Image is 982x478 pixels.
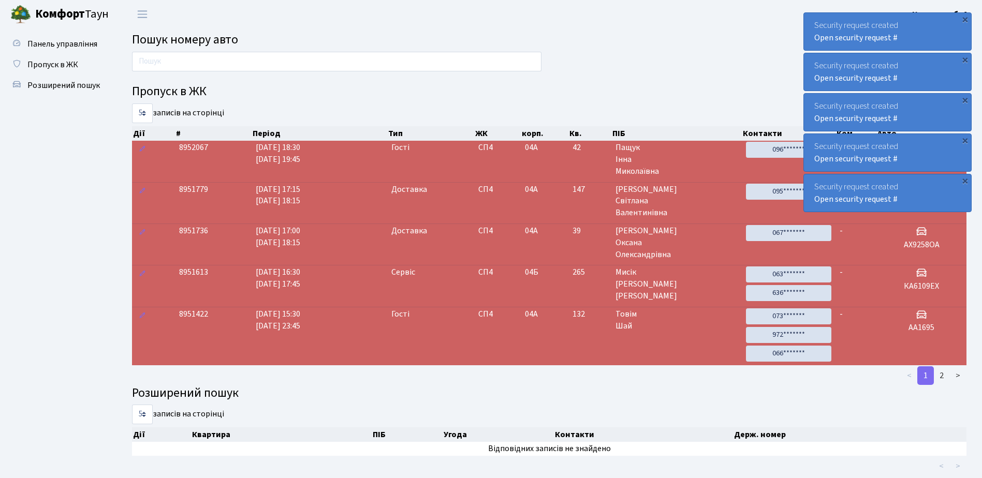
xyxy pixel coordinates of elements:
[27,80,100,91] span: Розширений пошук
[804,94,971,131] div: Security request created
[391,308,409,320] span: Гості
[132,126,175,141] th: Дії
[804,174,971,212] div: Security request created
[372,427,443,442] th: ПІБ
[525,308,538,320] span: 04А
[179,184,208,195] span: 8951779
[917,366,934,385] a: 1
[840,266,843,278] span: -
[129,6,155,23] button: Переключити навігацію
[573,308,607,320] span: 132
[573,266,607,278] span: 265
[256,142,300,165] span: [DATE] 18:30 [DATE] 19:45
[132,405,153,424] select: записів на сторінці
[179,308,208,320] span: 8951422
[443,427,554,442] th: Угода
[391,142,409,154] span: Гості
[132,405,224,424] label: записів на сторінці
[136,266,149,282] a: Редагувати
[525,184,538,195] span: 04А
[960,175,970,186] div: ×
[474,126,521,141] th: ЖК
[960,95,970,105] div: ×
[132,103,224,123] label: записів на сторінці
[960,54,970,65] div: ×
[804,13,971,50] div: Security request created
[191,427,372,442] th: Квартира
[478,184,517,196] span: СП4
[814,153,898,165] a: Open security request #
[573,142,607,154] span: 42
[742,126,836,141] th: Контакти
[733,427,974,442] th: Держ. номер
[132,84,966,99] h4: Пропуск в ЖК
[478,142,517,154] span: СП4
[525,142,538,153] span: 04А
[881,281,962,291] h5: КА6109ЕХ
[5,54,109,75] a: Пропуск в ЖК
[573,184,607,196] span: 147
[840,308,843,320] span: -
[256,266,300,290] span: [DATE] 16:30 [DATE] 17:45
[132,103,153,123] select: записів на сторінці
[478,308,517,320] span: СП4
[960,14,970,24] div: ×
[132,52,541,71] input: Пошук
[391,266,415,278] span: Сервіс
[136,142,149,158] a: Редагувати
[525,266,538,278] span: 04Б
[256,184,300,207] span: [DATE] 17:15 [DATE] 18:15
[611,126,742,141] th: ПІБ
[949,366,966,385] a: >
[881,240,962,250] h5: AX9258OA
[814,72,898,84] a: Open security request #
[840,225,843,236] span: -
[960,135,970,145] div: ×
[391,184,427,196] span: Доставка
[10,4,31,25] img: logo.png
[179,225,208,236] span: 8951736
[615,184,738,219] span: [PERSON_NAME] Світлана Валентинівна
[132,31,238,49] span: Пошук номеру авто
[5,34,109,54] a: Панель управління
[568,126,611,141] th: Кв.
[804,134,971,171] div: Security request created
[179,142,208,153] span: 8952067
[814,193,898,205] a: Open security request #
[814,113,898,124] a: Open security request #
[256,308,300,332] span: [DATE] 15:30 [DATE] 23:45
[912,9,970,20] b: Консьєрж б. 4.
[615,142,738,177] span: Пащук Інна Миколаївна
[814,32,898,43] a: Open security request #
[521,126,568,141] th: корп.
[387,126,474,141] th: Тип
[132,442,966,456] td: Відповідних записів не знайдено
[179,266,208,278] span: 8951613
[136,225,149,241] a: Редагувати
[27,59,78,70] span: Пропуск в ЖК
[615,308,738,332] span: Товім Шай
[525,225,538,236] span: 04А
[615,266,738,302] span: Мисік [PERSON_NAME] [PERSON_NAME]
[132,427,191,442] th: Дії
[933,366,950,385] a: 2
[573,225,607,237] span: 39
[912,8,970,21] a: Консьєрж б. 4.
[132,386,966,401] h4: Розширений пошук
[136,308,149,324] a: Редагувати
[881,323,962,333] h5: АА1695
[27,38,97,50] span: Панель управління
[136,184,149,200] a: Редагувати
[175,126,252,141] th: #
[804,53,971,91] div: Security request created
[5,75,109,96] a: Розширений пошук
[478,266,517,278] span: СП4
[478,225,517,237] span: СП4
[554,427,732,442] th: Контакти
[615,225,738,261] span: [PERSON_NAME] Оксана Олександрівна
[391,225,427,237] span: Доставка
[35,6,109,23] span: Таун
[35,6,85,22] b: Комфорт
[256,225,300,248] span: [DATE] 17:00 [DATE] 18:15
[252,126,387,141] th: Період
